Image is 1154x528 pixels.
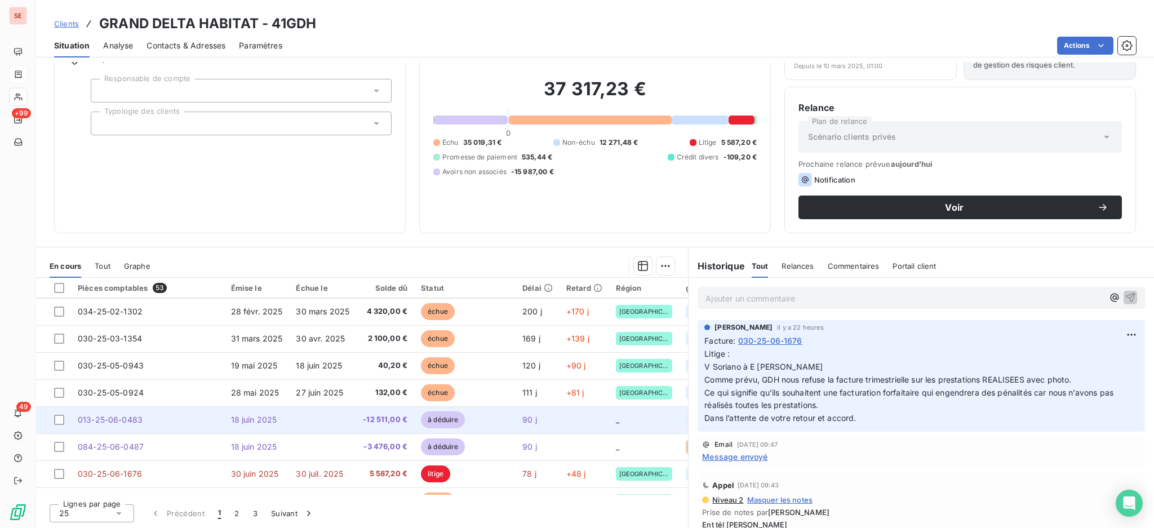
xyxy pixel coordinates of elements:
span: 12 271,48 € [600,137,638,148]
span: 90 j [522,415,537,424]
span: Scénario clients privés [808,131,896,143]
span: 034-25-02-1302 [78,307,143,316]
span: 030-25-06-1676 [738,335,802,347]
span: échue [421,330,455,347]
div: Open Intercom Messenger [1116,490,1143,517]
img: Logo LeanPay [9,503,27,521]
span: -15 987,00 € [511,167,554,177]
span: [GEOGRAPHIC_DATA] [619,308,669,315]
button: Précédent [143,502,211,525]
span: 30 juil. 2025 [296,469,343,478]
span: 27 juin 2025 [296,388,343,397]
span: Portail client [893,261,936,270]
span: 18 juin 2025 [296,361,342,370]
a: Clients [54,18,79,29]
span: -109,20 € [724,152,757,162]
span: +99 [12,108,31,118]
span: Clients [54,19,79,28]
span: -3 476,00 € [363,441,407,452]
span: +81 j [566,388,584,397]
span: Contacts & Adresses [147,40,225,51]
span: 5 587,20 € [363,468,407,480]
span: [GEOGRAPHIC_DATA] [619,362,669,369]
span: Échu [442,137,459,148]
span: échue [421,384,455,401]
span: Niveau 2 [711,495,743,504]
span: 28 mai 2025 [231,388,279,397]
span: Avoirs non associés [442,167,507,177]
span: Propriétés Client [91,54,392,70]
span: _ [616,442,619,451]
div: Délai [522,283,553,292]
span: Notification [814,175,855,184]
span: Relances [782,261,814,270]
span: Tout [95,261,110,270]
span: Message envoyé [702,451,767,463]
span: 78 j [522,469,536,478]
span: -12 511,00 € [363,414,407,425]
span: à déduire [421,411,465,428]
div: Solde dû [363,283,407,292]
span: 30 mars 2025 [296,307,349,316]
span: [DATE] 09:47 [737,441,778,448]
span: 200 j [522,307,542,316]
button: Actions [1057,37,1113,55]
span: Voir [812,203,1097,212]
span: 2 100,00 € [363,333,407,344]
div: Émise le [231,283,283,292]
h6: Historique [689,259,745,273]
span: 111 j [522,388,537,397]
span: 0 [506,128,511,137]
span: Non-échu [562,137,595,148]
span: Depuis le 10 mars 2025, 01:00 [794,63,882,69]
button: Voir [798,196,1122,219]
span: 19 mai 2025 [231,361,278,370]
h6: Relance [798,101,1122,114]
span: Graphe [124,261,150,270]
span: il y a 22 heures [777,324,823,331]
span: Email [714,441,733,448]
span: _ [616,415,619,424]
span: Prise de notes par [702,508,1140,517]
input: Ajouter une valeur [100,118,109,128]
span: Litige : V Soriano à E [PERSON_NAME] Comme prévu, GDH nous refuse la facture trimestrielle sur le... [704,349,1116,423]
span: 1 [218,508,221,519]
span: 5 587,20 € [721,137,757,148]
span: [GEOGRAPHIC_DATA] [619,471,669,477]
span: 90 j [522,442,537,451]
button: 2 [228,502,246,525]
input: Ajouter une valeur [100,86,109,96]
div: Statut [421,283,509,292]
h2: 37 317,23 € [433,78,757,112]
span: Prochaine relance prévue [798,159,1122,168]
span: 18 juin 2025 [231,442,277,451]
div: generalAccountId [686,283,752,292]
span: [PERSON_NAME] [768,508,829,517]
span: échue [421,357,455,374]
span: Commentaires [828,261,880,270]
span: Tout [752,261,769,270]
span: En cours [50,261,81,270]
span: 25 [59,508,69,519]
span: +139 j [566,334,589,343]
span: Crédit divers [677,152,719,162]
span: 28 févr. 2025 [231,307,283,316]
span: +90 j [566,361,586,370]
span: 18 juin 2025 [231,415,277,424]
div: Échue le [296,283,349,292]
span: 030-25-05-0943 [78,361,144,370]
span: 30 juin 2025 [231,469,279,478]
button: 3 [246,502,264,525]
h3: GRAND DELTA HABITAT - 41GDH [99,14,316,34]
span: 4 320,00 € [363,306,407,317]
button: Suivant [264,502,321,525]
span: 169 j [522,334,540,343]
span: 132,00 € [363,387,407,398]
span: [DATE] 09:43 [738,482,779,489]
span: à déduire [421,438,465,455]
button: 1 [211,502,228,525]
span: 53 [153,283,167,293]
span: échue [421,303,455,320]
span: aujourd’hui [891,159,933,168]
span: Appel [712,481,734,490]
